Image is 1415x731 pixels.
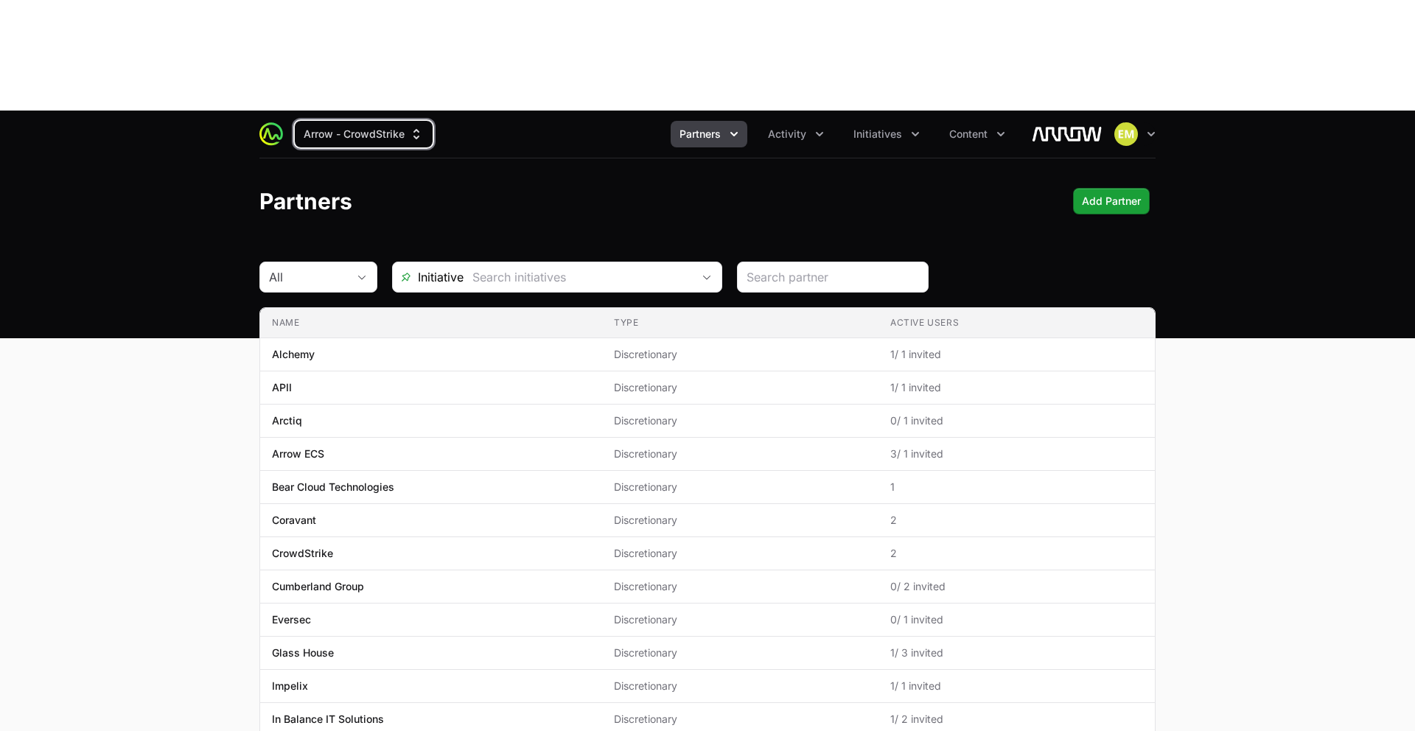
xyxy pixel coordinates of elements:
span: Discretionary [614,447,867,461]
div: Open [692,262,722,292]
span: Content [949,127,988,141]
span: Activity [768,127,806,141]
span: 2 [890,513,1143,528]
p: Impelix [272,679,308,693]
h1: Partners [259,188,352,214]
span: 3 / 1 invited [890,447,1143,461]
input: Search initiatives [464,262,692,292]
div: Content menu [940,121,1014,147]
input: Search partner [747,268,919,286]
span: 1 / 2 invited [890,712,1143,727]
span: 1 / 1 invited [890,380,1143,395]
div: Partners menu [671,121,747,147]
span: 1 [890,480,1143,494]
p: Arctiq [272,413,302,428]
button: Add Partner [1073,188,1150,214]
th: Type [602,308,878,338]
p: Bear Cloud Technologies [272,480,394,494]
span: 0 / 1 invited [890,612,1143,627]
div: Activity menu [759,121,833,147]
img: ActivitySource [259,122,283,146]
span: Discretionary [614,679,867,693]
span: 1 / 1 invited [890,679,1143,693]
span: Partners [679,127,721,141]
span: Discretionary [614,413,867,428]
span: 0 / 1 invited [890,413,1143,428]
img: Arrow [1032,119,1103,149]
span: Discretionary [614,579,867,594]
div: Main navigation [283,121,1014,147]
span: 2 [890,546,1143,561]
p: Glass House [272,646,334,660]
span: Discretionary [614,712,867,727]
th: Active Users [878,308,1155,338]
span: Add Partner [1082,192,1141,210]
span: Discretionary [614,480,867,494]
span: Discretionary [614,513,867,528]
div: Initiatives menu [845,121,929,147]
span: 1 / 1 invited [890,347,1143,362]
button: All [260,262,377,292]
p: APII [272,380,292,395]
p: Eversec [272,612,311,627]
div: All [269,268,347,286]
p: Alchemy [272,347,315,362]
span: Initiative [393,268,464,286]
p: Arrow ECS [272,447,324,461]
div: Primary actions [1073,188,1150,214]
button: Arrow - CrowdStrike [295,121,433,147]
p: Cumberland Group [272,579,364,594]
span: 1 / 3 invited [890,646,1143,660]
p: In Balance IT Solutions [272,712,384,727]
button: Activity [759,121,833,147]
th: Name [260,308,602,338]
div: Supplier switch menu [295,121,433,147]
span: Discretionary [614,347,867,362]
span: Discretionary [614,612,867,627]
span: Initiatives [853,127,902,141]
button: Content [940,121,1014,147]
button: Partners [671,121,747,147]
span: Discretionary [614,546,867,561]
span: 0 / 2 invited [890,579,1143,594]
img: Eric Mingus [1114,122,1138,146]
span: Discretionary [614,646,867,660]
p: CrowdStrike [272,546,333,561]
span: Discretionary [614,380,867,395]
p: Coravant [272,513,316,528]
button: Initiatives [845,121,929,147]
